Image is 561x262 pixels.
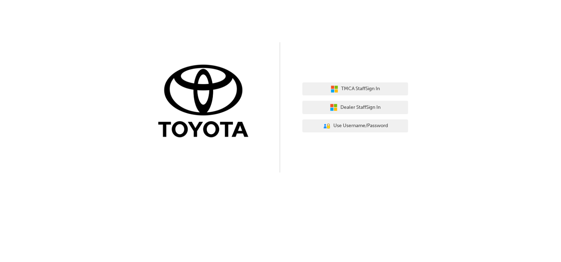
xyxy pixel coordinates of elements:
[302,101,408,114] button: Dealer StaffSign In
[333,122,388,130] span: Use Username/Password
[341,85,380,93] span: TMCA Staff Sign In
[340,104,381,112] span: Dealer Staff Sign In
[153,63,259,141] img: Trak
[302,119,408,133] button: Use Username/Password
[302,82,408,96] button: TMCA StaffSign In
